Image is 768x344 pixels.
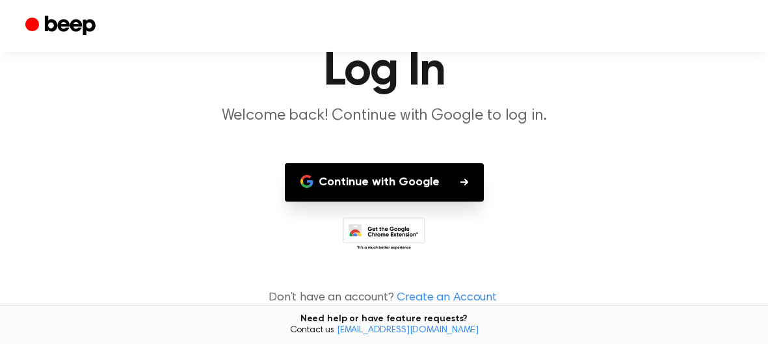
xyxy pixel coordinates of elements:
[337,326,479,335] a: [EMAIL_ADDRESS][DOMAIN_NAME]
[16,289,752,307] p: Don’t have an account?
[8,325,760,337] span: Contact us
[25,14,99,39] a: Beep
[135,105,634,127] p: Welcome back! Continue with Google to log in.
[51,48,717,95] h1: Log In
[285,163,484,202] button: Continue with Google
[397,289,497,307] a: Create an Account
